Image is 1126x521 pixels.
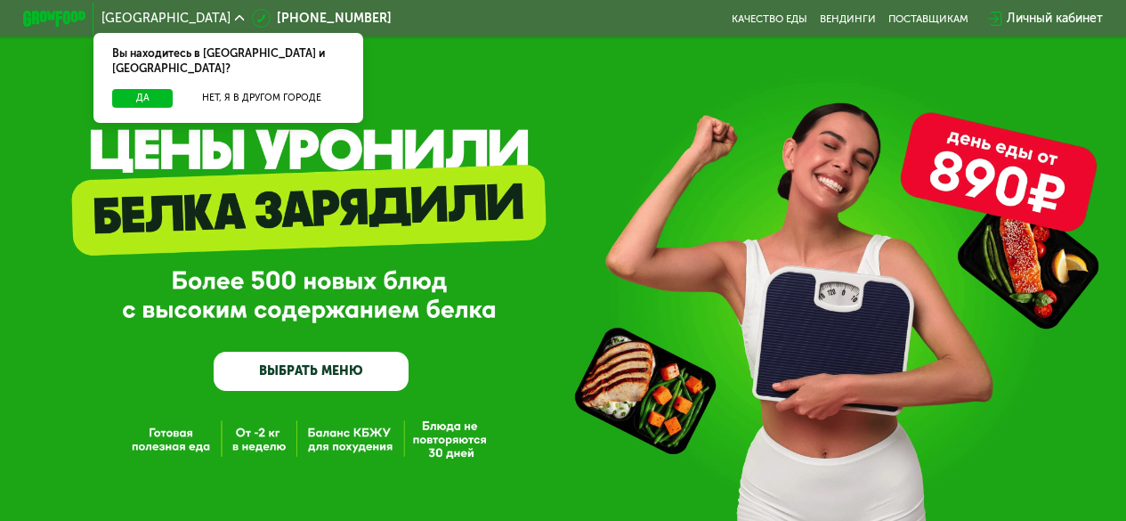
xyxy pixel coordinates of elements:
button: Нет, я в другом городе [179,89,344,108]
button: Да [112,89,173,108]
span: [GEOGRAPHIC_DATA] [101,12,231,25]
a: ВЫБРАТЬ МЕНЮ [214,352,409,391]
div: Вы находитесь в [GEOGRAPHIC_DATA] и [GEOGRAPHIC_DATA]? [93,33,362,89]
div: поставщикам [888,12,968,25]
div: Личный кабинет [1007,9,1103,28]
a: Вендинги [820,12,876,25]
a: [PHONE_NUMBER] [252,9,392,28]
a: Качество еды [732,12,807,25]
